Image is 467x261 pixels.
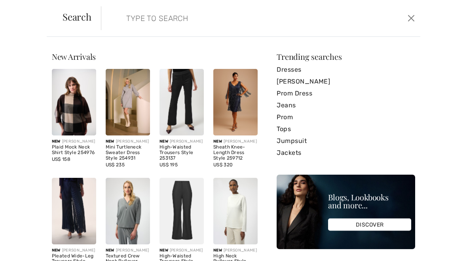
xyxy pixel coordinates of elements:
div: [PERSON_NAME] [213,139,258,145]
span: Search [63,12,91,21]
div: [PERSON_NAME] [159,139,204,145]
img: Plaid Mock Neck Shirt Style 254976. Mocha/black [52,69,96,135]
div: [PERSON_NAME] [52,248,96,253]
input: TYPE TO SEARCH [120,6,334,30]
span: US$ 158 [52,156,70,162]
img: Pleated Wide-Leg Trousers Style 254724. Midnight Blue [52,178,96,244]
a: Tops [277,123,415,135]
img: Textured Crew Neck Pullover Style 254205. Grey melange [106,178,150,244]
div: [PERSON_NAME] [106,139,150,145]
div: Plaid Mock Neck Shirt Style 254976 [52,145,96,156]
img: Blogs, Lookbooks and more... [277,175,415,249]
span: New [213,139,222,144]
div: [PERSON_NAME] [159,248,204,253]
img: High Neck Pullover Style 254034. Black [213,178,258,244]
img: High-Waisted Trousers Style 253137. Black [159,69,204,135]
button: Close [406,12,417,25]
span: New [159,248,168,253]
span: New [52,248,61,253]
span: US$ 235 [106,162,125,168]
div: [PERSON_NAME] [213,248,258,253]
span: New [159,139,168,144]
a: Prom [277,111,415,123]
img: Sheath Knee-Length Dress Style 259712. Navy [213,69,258,135]
img: Mini Turtleneck Sweater Dress Style 254931. Grey melange [106,69,150,135]
span: New [52,139,61,144]
div: Sheath Knee-Length Dress Style 259712 [213,145,258,161]
a: Prom Dress [277,88,415,99]
div: [PERSON_NAME] [106,248,150,253]
a: [PERSON_NAME] [277,76,415,88]
span: US$ 320 [213,162,233,168]
a: Dresses [277,64,415,76]
div: Mini Turtleneck Sweater Dress Style 254931 [106,145,150,161]
span: New [106,248,114,253]
div: Trending searches [277,53,415,61]
div: [PERSON_NAME] [52,139,96,145]
span: New [213,248,222,253]
div: Blogs, Lookbooks and more... [328,193,411,209]
a: Jumpsuit [277,135,415,147]
a: Jackets [277,147,415,159]
div: DISCOVER [328,219,411,231]
div: High-Waisted Trousers Style 253137 [159,145,204,161]
span: New Arrivals [52,51,96,62]
a: Jeans [277,99,415,111]
span: US$ 195 [159,162,178,168]
img: High-Waisted Trousers Style 254044. Black [159,178,204,244]
span: New [106,139,114,144]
